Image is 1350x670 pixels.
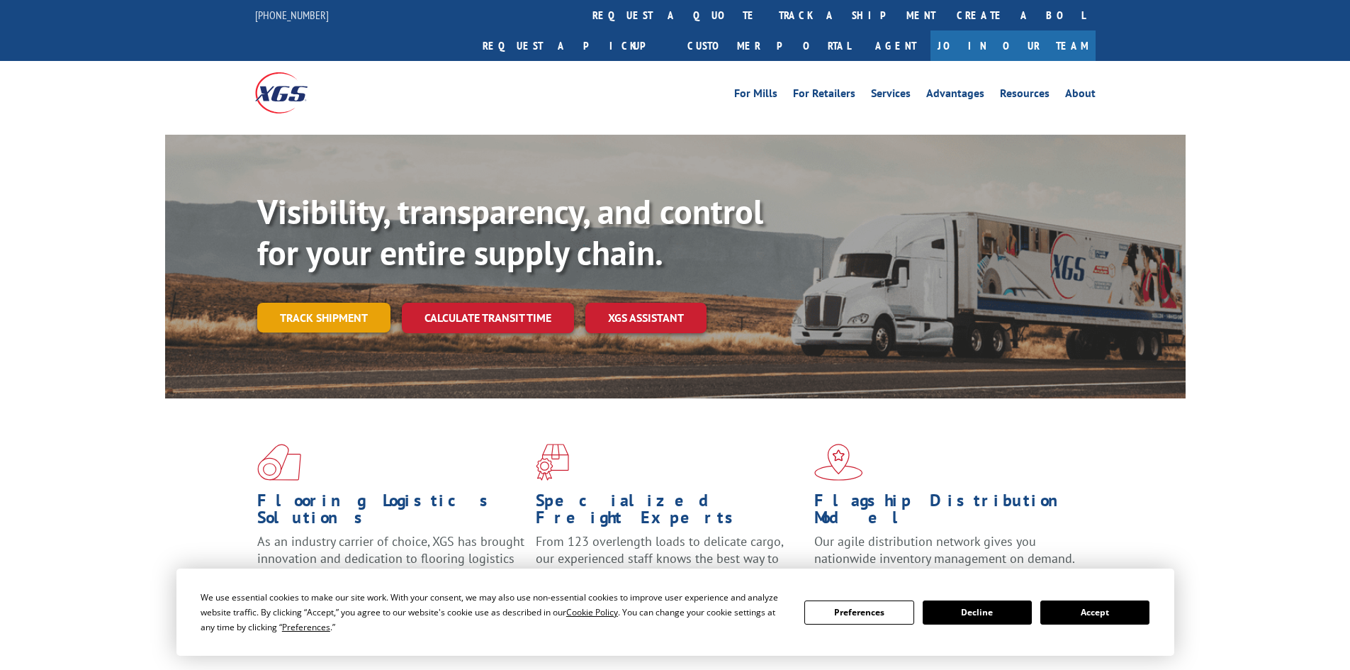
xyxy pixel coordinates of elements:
a: For Retailers [793,88,855,104]
img: xgs-icon-total-supply-chain-intelligence-red [257,444,301,481]
button: Accept [1040,601,1149,625]
button: Preferences [804,601,913,625]
a: Resources [1000,88,1050,104]
h1: Flooring Logistics Solutions [257,492,525,533]
img: xgs-icon-flagship-distribution-model-red [814,444,863,481]
a: XGS ASSISTANT [585,303,707,333]
a: Join Our Team [930,30,1096,61]
button: Decline [923,601,1032,625]
b: Visibility, transparency, and control for your entire supply chain. [257,189,763,274]
a: About [1065,88,1096,104]
a: Request a pickup [472,30,677,61]
a: Agent [861,30,930,61]
h1: Specialized Freight Experts [536,492,804,533]
a: Track shipment [257,303,390,333]
a: Customer Portal [677,30,861,61]
span: As an industry carrier of choice, XGS has brought innovation and dedication to flooring logistics... [257,533,524,584]
h1: Flagship Distribution Model [814,492,1082,533]
p: From 123 overlength loads to delicate cargo, our experienced staff knows the best way to move you... [536,533,804,596]
a: Calculate transit time [402,303,574,333]
div: We use essential cookies to make our site work. With your consent, we may also use non-essential ... [201,590,787,635]
a: For Mills [734,88,777,104]
img: xgs-icon-focused-on-flooring-red [536,444,569,481]
span: Preferences [282,621,330,633]
span: Our agile distribution network gives you nationwide inventory management on demand. [814,533,1075,566]
a: [PHONE_NUMBER] [255,8,329,22]
span: Cookie Policy [566,606,618,618]
a: Services [871,88,911,104]
div: Cookie Consent Prompt [176,569,1174,656]
a: Advantages [926,88,984,104]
